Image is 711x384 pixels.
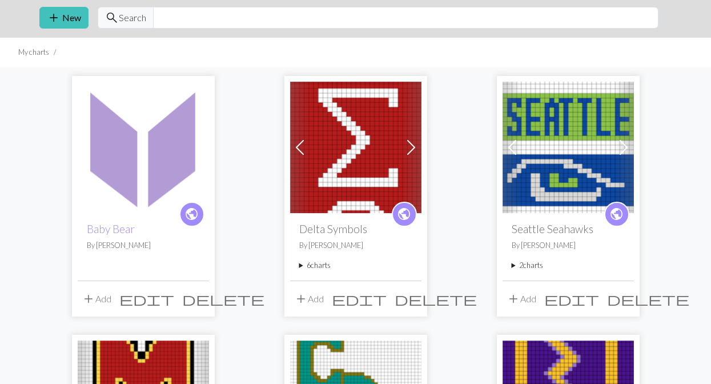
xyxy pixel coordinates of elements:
a: public [179,202,204,227]
i: public [184,203,199,226]
button: Delete [391,288,481,310]
a: public [392,202,417,227]
i: public [397,203,411,226]
img: Delta Triangle [290,82,421,213]
h2: Seattle Seahawks [512,222,625,235]
img: Baby Bear [78,82,209,213]
button: Edit [540,288,603,310]
a: Baby Bear [78,141,209,151]
span: search [105,10,119,26]
p: By [PERSON_NAME] [512,240,625,251]
summary: 2charts [512,260,625,271]
h2: Delta Symbols [299,222,412,235]
span: add [82,291,95,307]
a: public [604,202,629,227]
span: Search [119,11,146,25]
span: delete [182,291,264,307]
li: My charts [18,47,49,58]
a: Seattle Seahawks [503,141,634,151]
i: public [609,203,624,226]
span: edit [119,291,174,307]
span: delete [395,291,477,307]
a: Delta Triangle [290,141,421,151]
button: Delete [603,288,693,310]
img: Seattle Seahawks [503,82,634,213]
span: add [507,291,520,307]
span: edit [544,291,599,307]
span: public [609,205,624,223]
button: Delete [178,288,268,310]
span: edit [332,291,387,307]
button: New [39,7,89,29]
i: Edit [544,292,599,306]
span: add [47,10,61,26]
summary: 6charts [299,260,412,271]
button: Edit [328,288,391,310]
button: Edit [115,288,178,310]
span: add [294,291,308,307]
button: Add [503,288,540,310]
span: public [397,205,411,223]
p: By [PERSON_NAME] [299,240,412,251]
span: public [184,205,199,223]
p: By [PERSON_NAME] [87,240,200,251]
a: Baby Bear [87,222,135,235]
i: Edit [119,292,174,306]
span: delete [607,291,689,307]
button: Add [290,288,328,310]
i: Edit [332,292,387,306]
button: Add [78,288,115,310]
